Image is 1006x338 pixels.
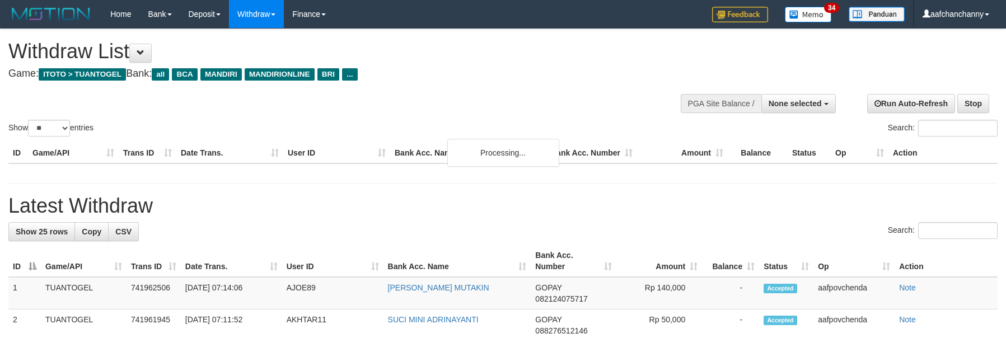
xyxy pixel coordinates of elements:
[8,68,659,79] h4: Game: Bank:
[283,143,390,163] th: User ID
[788,143,831,163] th: Status
[764,284,797,293] span: Accepted
[785,7,832,22] img: Button%20Memo.svg
[342,68,357,81] span: ...
[39,68,126,81] span: ITOTO > TUANTOGEL
[535,315,562,324] span: GOPAY
[41,277,127,309] td: TUANTOGEL
[531,245,616,277] th: Bank Acc. Number: activate to sort column ascending
[282,277,383,309] td: AJOE89
[8,245,41,277] th: ID: activate to sort column descending
[127,245,181,277] th: Trans ID: activate to sort column ascending
[200,68,242,81] span: MANDIRI
[888,222,998,239] label: Search:
[681,94,761,113] div: PGA Site Balance /
[616,245,702,277] th: Amount: activate to sort column ascending
[317,68,339,81] span: BRI
[172,68,197,81] span: BCA
[8,40,659,63] h1: Withdraw List
[127,277,181,309] td: 741962506
[535,294,587,303] span: Copy 082124075717 to clipboard
[899,315,916,324] a: Note
[918,120,998,137] input: Search:
[245,68,315,81] span: MANDIRIONLINE
[28,143,119,163] th: Game/API
[899,283,916,292] a: Note
[383,245,531,277] th: Bank Acc. Name: activate to sort column ascending
[769,99,822,108] span: None selected
[8,143,28,163] th: ID
[761,94,836,113] button: None selected
[115,227,132,236] span: CSV
[8,222,75,241] a: Show 25 rows
[895,245,998,277] th: Action
[176,143,283,163] th: Date Trans.
[108,222,139,241] a: CSV
[888,120,998,137] label: Search:
[535,326,587,335] span: Copy 088276512146 to clipboard
[282,245,383,277] th: User ID: activate to sort column ascending
[8,195,998,217] h1: Latest Withdraw
[8,6,93,22] img: MOTION_logo.png
[546,143,637,163] th: Bank Acc. Number
[764,316,797,325] span: Accepted
[712,7,768,22] img: Feedback.jpg
[16,227,68,236] span: Show 25 rows
[152,68,169,81] span: all
[813,245,895,277] th: Op: activate to sort column ascending
[390,143,546,163] th: Bank Acc. Name
[759,245,813,277] th: Status: activate to sort column ascending
[8,120,93,137] label: Show entries
[702,245,759,277] th: Balance: activate to sort column ascending
[957,94,989,113] a: Stop
[447,139,559,167] div: Processing...
[728,143,788,163] th: Balance
[702,277,759,309] td: -
[888,143,998,163] th: Action
[867,94,955,113] a: Run Auto-Refresh
[535,283,562,292] span: GOPAY
[8,277,41,309] td: 1
[849,7,905,22] img: panduan.png
[181,277,282,309] td: [DATE] 07:14:06
[831,143,888,163] th: Op
[74,222,109,241] a: Copy
[388,315,479,324] a: SUCI MINI ADRINAYANTI
[637,143,728,163] th: Amount
[616,277,702,309] td: Rp 140,000
[824,3,839,13] span: 34
[918,222,998,239] input: Search:
[388,283,489,292] a: [PERSON_NAME] MUTAKIN
[41,245,127,277] th: Game/API: activate to sort column ascending
[181,245,282,277] th: Date Trans.: activate to sort column ascending
[28,120,70,137] select: Showentries
[119,143,176,163] th: Trans ID
[813,277,895,309] td: aafpovchenda
[82,227,101,236] span: Copy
